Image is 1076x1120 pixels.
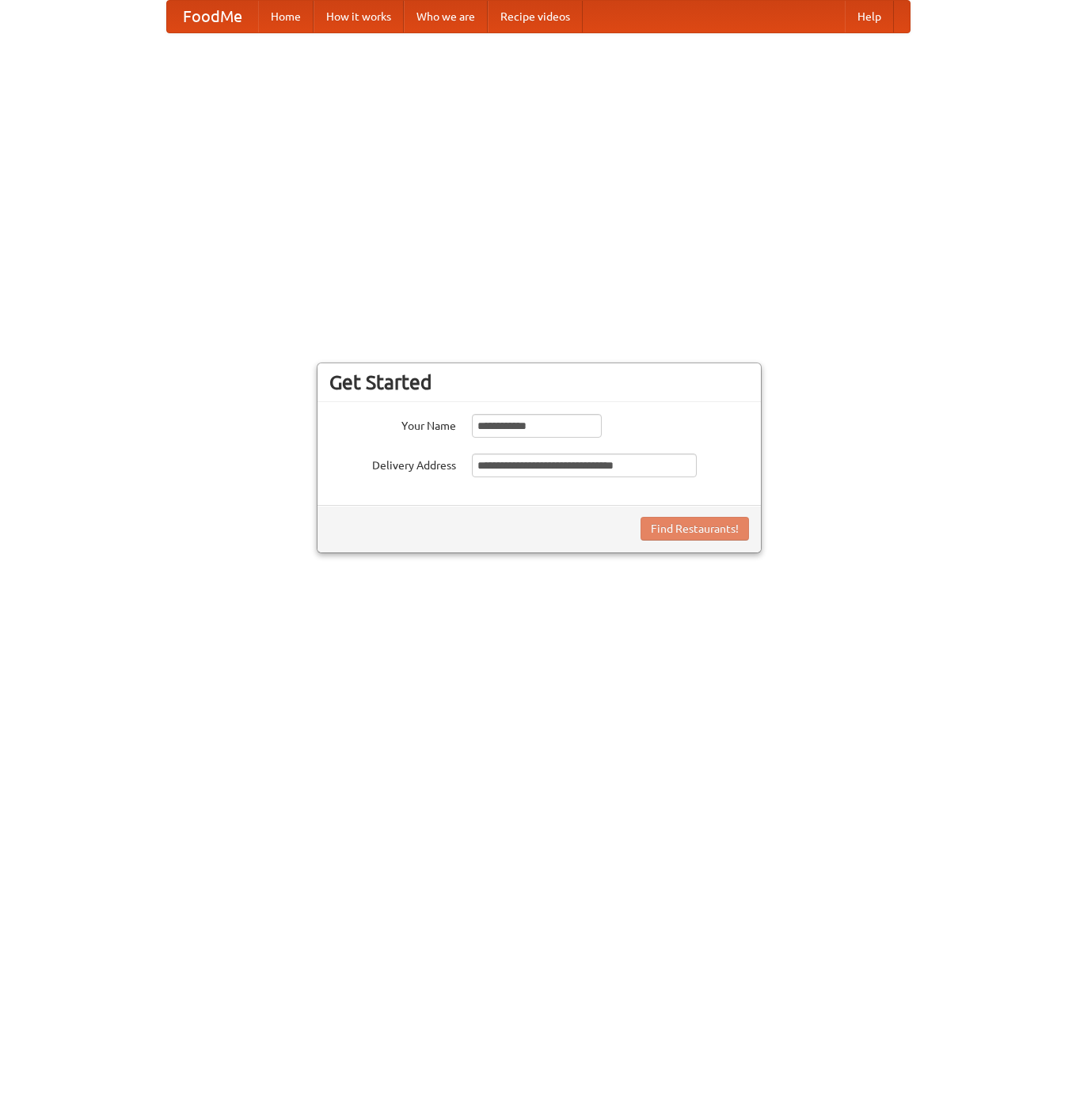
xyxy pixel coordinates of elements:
a: Who we are [404,1,488,32]
button: Find Restaurants! [641,517,749,541]
a: Help [845,1,894,32]
a: Recipe videos [488,1,583,32]
label: Delivery Address [329,454,456,473]
a: FoodMe [167,1,258,32]
label: Your Name [329,414,456,434]
a: How it works [314,1,404,32]
h3: Get Started [329,370,749,394]
a: Home [258,1,314,32]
